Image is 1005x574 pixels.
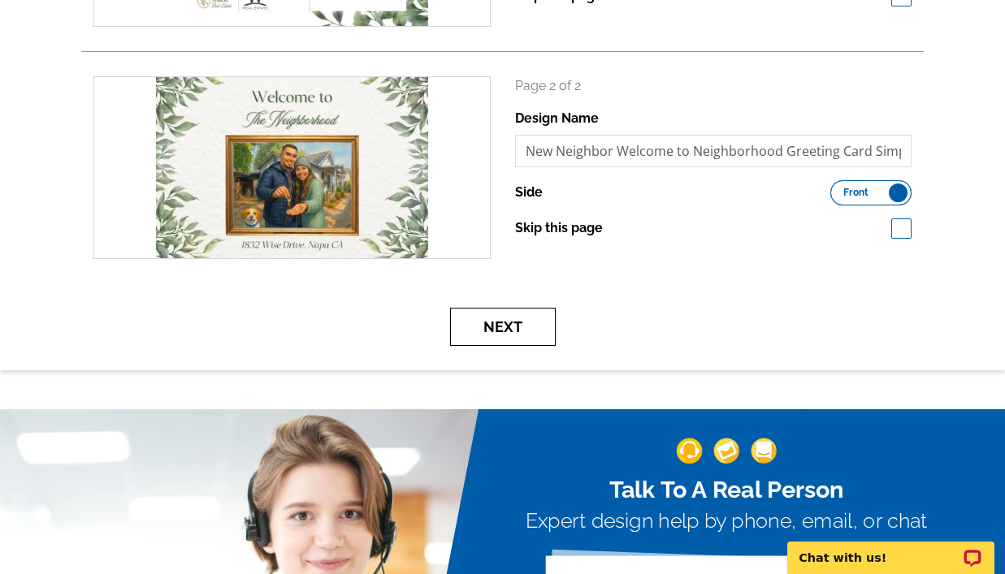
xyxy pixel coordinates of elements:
p: Page 2 of 2 [515,76,912,96]
h3: Expert design help by phone, email, or chat [525,509,927,533]
iframe: LiveChat chat widget [777,523,1005,574]
button: Next [450,308,556,346]
span: Front [843,188,869,196]
input: File Name [515,135,912,167]
label: Side [515,183,543,202]
img: support-img-1.png [676,438,702,464]
img: support-img-2.png [713,438,739,464]
h2: Talk To A Real Person [525,475,927,503]
img: support-img-3_1.png [751,438,777,464]
label: Design Name [515,109,599,128]
label: Skip this page [515,218,603,238]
